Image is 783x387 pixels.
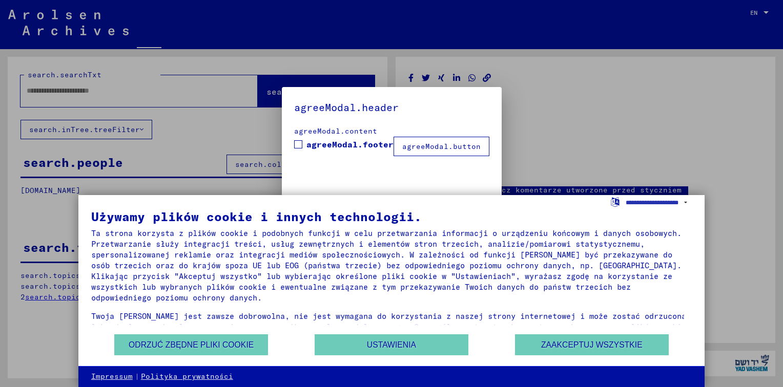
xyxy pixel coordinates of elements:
[394,137,489,156] button: agreeModal.button
[91,372,133,382] a: Impressum
[294,99,489,116] h5: agreeModal.header
[294,126,489,137] div: agreeModal.content
[91,228,692,303] div: Ta strona korzysta z plików cookie i podobnych funkcji w celu przetwarzania informacji o urządzen...
[515,334,669,355] button: Zaakceptuj wszystkie
[91,210,692,223] div: Używamy plików cookie i innych technologii.
[141,372,233,382] a: Polityka prywatności
[91,311,692,343] div: Twoja [PERSON_NAME] jest zawsze dobrowolna, nie jest wymagana do korzystania z naszej strony inte...
[114,334,268,355] button: Odrzuć zbędne pliki cookie
[315,334,468,355] button: Ustawienia
[306,139,394,149] font: agreeModal.footer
